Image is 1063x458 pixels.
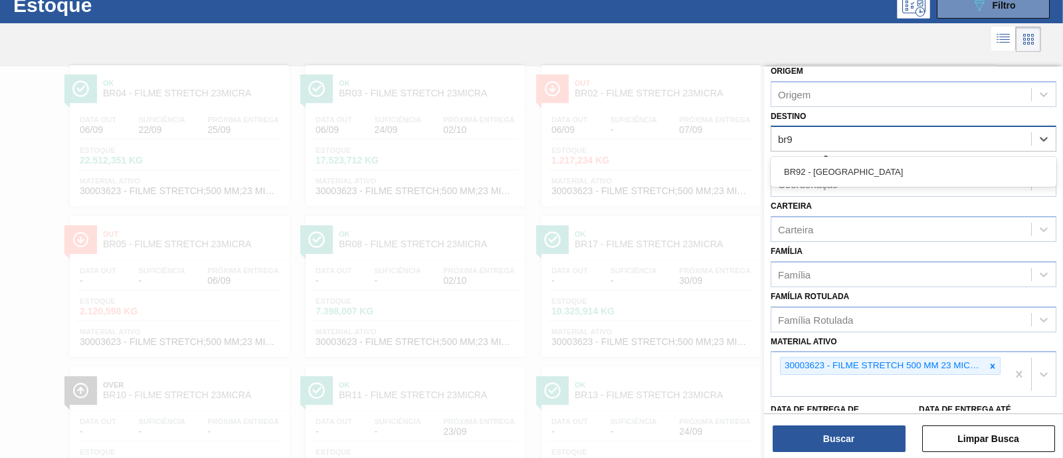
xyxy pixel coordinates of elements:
[771,112,806,121] label: Destino
[771,66,803,76] label: Origem
[771,292,849,301] label: Família Rotulada
[991,27,1016,52] div: Visão em Lista
[771,247,803,256] label: Família
[771,156,835,166] label: Coordenação
[771,337,837,346] label: Material ativo
[919,405,1011,414] label: Data de Entrega até
[771,201,812,211] label: Carteira
[767,55,1003,206] a: ÍconeOkBR19 - FILME STRETCH 23MICRAData out11/09Suficiência-Próxima Entrega12/09Estoque8.225,702 ...
[778,223,813,235] div: Carteira
[1016,27,1041,52] div: Visão em Cards
[778,269,811,280] div: Família
[781,358,985,374] div: 30003623 - FILME STRETCH 500 MM 23 MICRA HISTRETCH
[771,160,1056,184] div: BR92 - [GEOGRAPHIC_DATA]
[771,405,859,414] label: Data de Entrega de
[778,314,853,325] div: Família Rotulada
[531,55,767,206] a: ÍconeOutBR02 - FILME STRETCH 23MICRAData out06/09Suficiência-Próxima Entrega07/09Estoque1.217,234...
[296,55,531,206] a: ÍconeOkBR03 - FILME STRETCH 23MICRAData out06/09Suficiência24/09Próxima Entrega02/10Estoque17.523...
[778,88,811,100] div: Origem
[60,55,296,206] a: ÍconeOkBR04 - FILME STRETCH 23MICRAData out06/09Suficiência22/09Próxima Entrega25/09Estoque22.512...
